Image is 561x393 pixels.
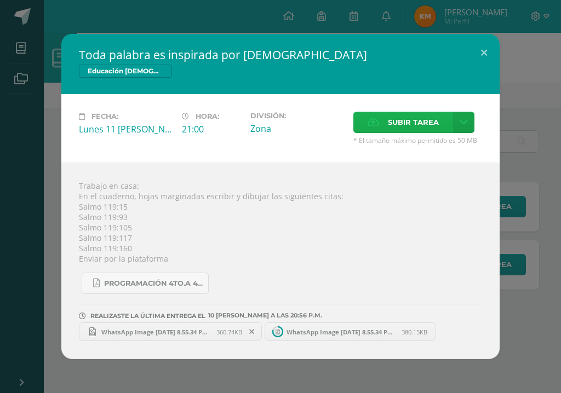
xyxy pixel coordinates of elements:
[265,322,437,341] a: WhatsApp Image 2025-08-10 at 8.55.34 PM (1).jpeg
[468,34,500,71] button: Close (Esc)
[104,279,203,288] span: Programación 4to.A 4ta Unidad 2025.pdf
[243,326,261,338] span: Remover entrega
[402,328,427,336] span: 380.15KB
[182,123,242,135] div: 21:00
[353,136,482,145] span: * El tamaño máximo permitido es 50 MB
[61,163,500,359] div: Trabajo en casa: En el cuaderno, hojas marginadas escribir y dibujar las siguientes citas: Salmo ...
[250,112,345,120] label: División:
[90,312,205,320] span: REALIZASTE LA ÚLTIMA ENTREGA EL
[82,273,209,294] a: Programación 4to.A 4ta Unidad 2025.pdf
[96,328,216,336] span: WhatsApp Image [DATE] 8.55.34 PM (2).jpeg
[79,322,262,341] a: WhatsApp Image [DATE] 8.55.34 PM (2).jpeg 360.74KB
[205,315,322,316] span: 10 [PERSON_NAME] A LAS 20:56 P.M.
[250,123,345,135] div: Zona
[91,112,118,120] span: Fecha:
[196,112,219,120] span: Hora:
[79,65,172,78] span: Educación [DEMOGRAPHIC_DATA]
[388,112,439,132] span: Subir tarea
[79,123,173,135] div: Lunes 11 [PERSON_NAME]
[216,328,242,336] span: 360.74KB
[79,47,482,62] h2: Toda palabra es inspirada por [DEMOGRAPHIC_DATA]
[281,328,402,336] span: WhatsApp Image [DATE] 8.55.34 PM (1).jpeg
